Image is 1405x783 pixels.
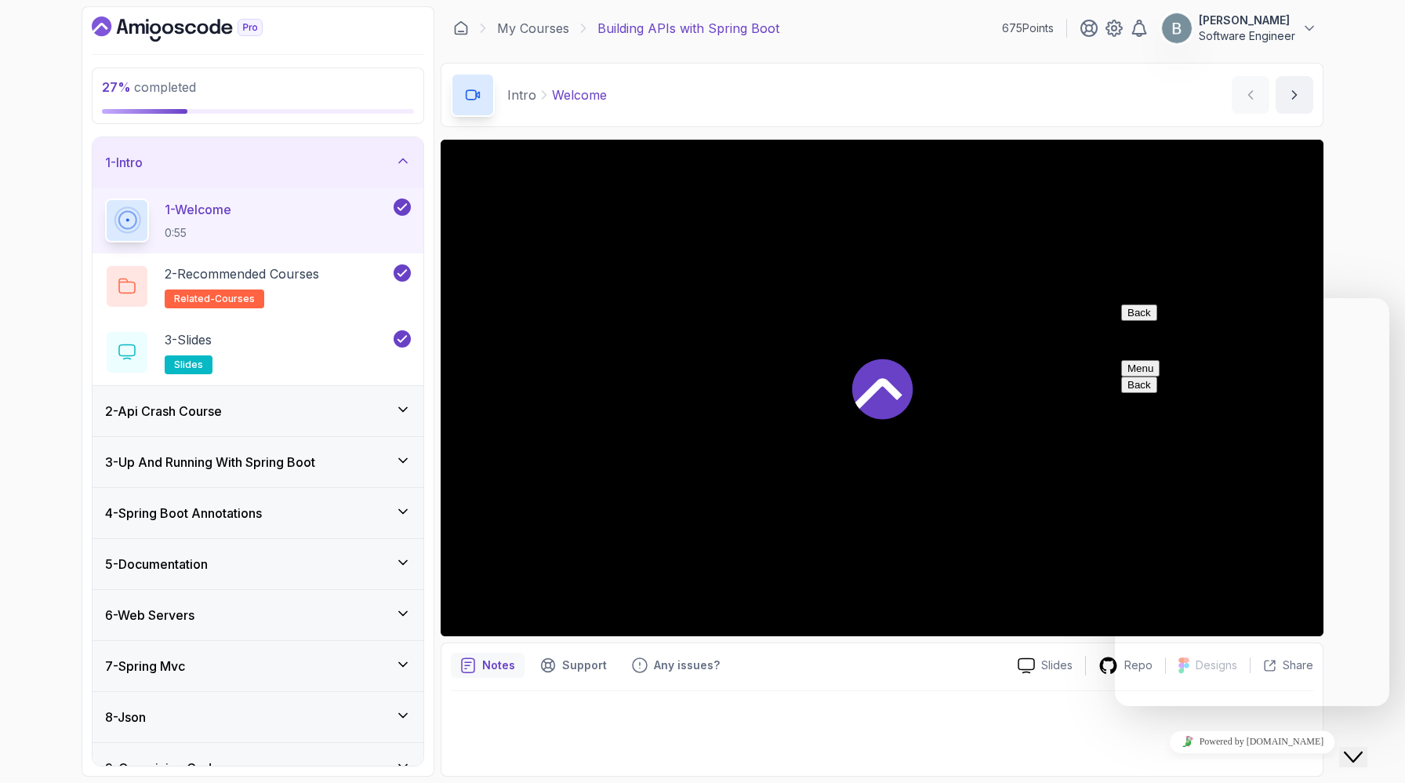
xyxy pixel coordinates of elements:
p: Building APIs with Spring Boot [597,19,779,38]
img: user profile image [1162,13,1192,43]
p: 1 - Welcome [165,200,231,219]
iframe: chat widget [1115,298,1389,706]
a: Repo [1086,656,1165,676]
a: Slides [1005,657,1085,674]
button: Support button [531,653,616,678]
button: Feedback button [623,653,729,678]
h3: 7 - Spring Mvc [105,657,185,676]
button: 1-Intro [93,137,423,188]
h3: 6 - Web Servers [105,606,194,625]
span: related-courses [174,293,255,305]
p: Support [562,657,607,673]
iframe: chat widget [1339,720,1389,767]
p: 2 - Recommended Courses [165,264,319,283]
a: My Courses [497,19,569,38]
button: 2-Api Crash Course [93,386,423,436]
p: Intro [507,86,536,104]
p: Slides [1041,657,1073,673]
h3: 5 - Documentation [105,555,208,574]
button: 5-Documentation [93,539,423,589]
h3: 3 - Up And Running With Spring Boot [105,453,315,472]
p: 0:55 [165,225,231,241]
p: [PERSON_NAME] [1199,13,1295,28]
p: 675 Points [1002,20,1054,36]
button: 7-Spring Mvc [93,641,423,691]
button: 3-Slidesslides [105,330,411,374]
button: 1-Welcome0:55 [105,198,411,242]
p: Software Engineer [1199,28,1295,44]
button: notes button [451,653,525,678]
button: user profile image[PERSON_NAME]Software Engineer [1161,13,1317,44]
p: 3 - Slides [165,330,212,349]
button: 8-Json [93,692,423,742]
h3: 8 - Json [105,708,146,727]
a: Dashboard [92,16,299,42]
span: slides [174,359,203,371]
button: 6-Web Servers [93,590,423,640]
p: Notes [482,657,515,673]
h3: 9 - Organizing Code [105,759,220,778]
button: previous content [1232,76,1269,114]
span: completed [102,79,196,95]
button: 2-Recommended Coursesrelated-courses [105,264,411,308]
iframe: chat widget [1115,724,1389,759]
p: Welcome [552,86,607,104]
span: 27 % [102,79,131,95]
h3: 4 - Spring Boot Annotations [105,504,262,523]
button: next content [1276,76,1313,114]
button: 3-Up And Running With Spring Boot [93,437,423,487]
a: Dashboard [453,20,469,36]
h3: 2 - Api Crash Course [105,402,222,421]
button: 4-Spring Boot Annotations [93,488,423,538]
h3: 1 - Intro [105,153,143,172]
p: Any issues? [654,657,720,673]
